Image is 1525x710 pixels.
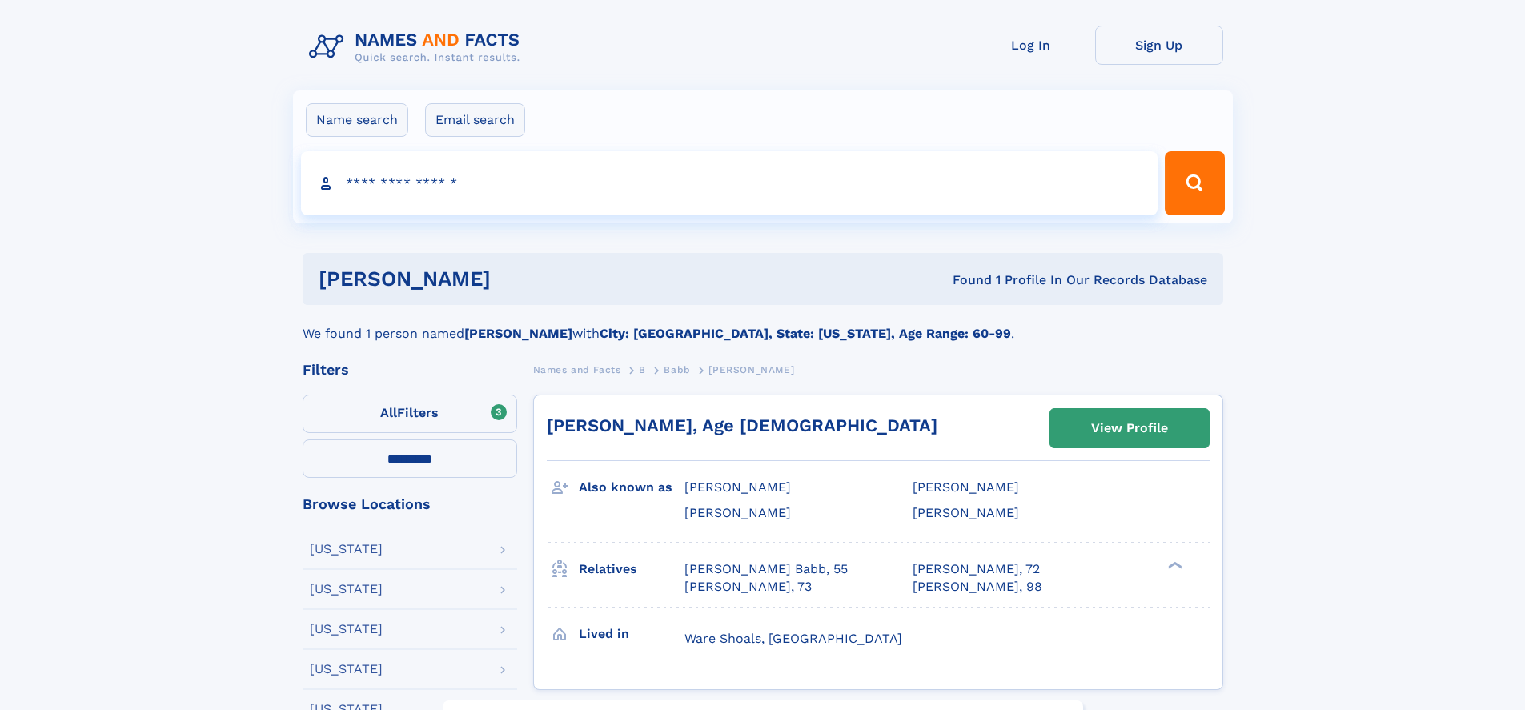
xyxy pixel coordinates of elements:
[1164,560,1183,570] div: ❯
[684,505,791,520] span: [PERSON_NAME]
[913,560,1040,578] a: [PERSON_NAME], 72
[684,631,902,646] span: Ware Shoals, [GEOGRAPHIC_DATA]
[1095,26,1223,65] a: Sign Up
[639,364,646,375] span: B
[303,395,517,433] label: Filters
[639,359,646,379] a: B
[1165,151,1224,215] button: Search Button
[684,479,791,495] span: [PERSON_NAME]
[1050,409,1209,447] a: View Profile
[301,151,1158,215] input: search input
[664,359,690,379] a: Babb
[579,474,684,501] h3: Also known as
[425,103,525,137] label: Email search
[303,497,517,511] div: Browse Locations
[306,103,408,137] label: Name search
[310,583,383,596] div: [US_STATE]
[303,363,517,377] div: Filters
[664,364,690,375] span: Babb
[310,543,383,556] div: [US_STATE]
[913,578,1042,596] a: [PERSON_NAME], 98
[547,415,937,435] a: [PERSON_NAME], Age [DEMOGRAPHIC_DATA]
[579,620,684,648] h3: Lived in
[380,405,397,420] span: All
[967,26,1095,65] a: Log In
[721,271,1207,289] div: Found 1 Profile In Our Records Database
[579,556,684,583] h3: Relatives
[310,663,383,676] div: [US_STATE]
[708,364,794,375] span: [PERSON_NAME]
[310,623,383,636] div: [US_STATE]
[533,359,621,379] a: Names and Facts
[303,26,533,69] img: Logo Names and Facts
[303,305,1223,343] div: We found 1 person named with .
[600,326,1011,341] b: City: [GEOGRAPHIC_DATA], State: [US_STATE], Age Range: 60-99
[464,326,572,341] b: [PERSON_NAME]
[684,578,812,596] a: [PERSON_NAME], 73
[913,479,1019,495] span: [PERSON_NAME]
[684,560,848,578] a: [PERSON_NAME] Babb, 55
[319,269,722,289] h1: [PERSON_NAME]
[1091,410,1168,447] div: View Profile
[913,505,1019,520] span: [PERSON_NAME]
